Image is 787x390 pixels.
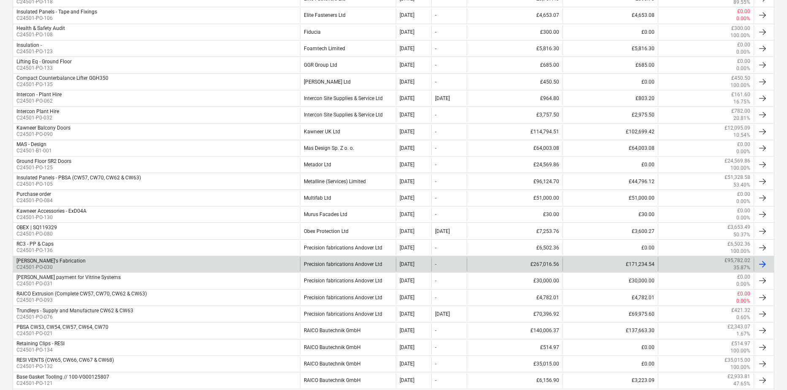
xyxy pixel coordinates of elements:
div: Precision fabrications Andover Ltd [300,307,396,321]
div: Multifab Ltd [300,191,396,205]
div: - [435,377,436,383]
div: Insulation - [16,42,42,48]
div: £267,016.56 [467,257,563,271]
div: £64,003.08 [563,141,658,155]
p: 0.60% [736,314,750,321]
div: Precision fabrications Andover Ltd [300,257,396,271]
div: [PERSON_NAME] payment for Vitrine Systems [16,274,121,280]
div: £685.00 [563,58,658,72]
div: - [435,344,436,350]
p: 100.00% [730,364,750,371]
div: - [435,278,436,284]
p: C24501-PO-130 [16,214,87,221]
div: MAS - Design [16,141,46,147]
div: £137,663.30 [563,323,658,338]
div: £3,757.50 [467,108,563,122]
div: Metador Ltd [300,157,396,172]
div: - [435,245,436,251]
div: £30,000.00 [467,274,563,288]
p: 100.00% [730,347,750,355]
p: C24501-PO-105 [16,181,141,188]
div: £140,006.37 [467,323,563,338]
div: - [435,79,436,85]
p: C24501-B1-001 [16,147,52,154]
div: [DATE] [400,145,414,151]
div: - [435,29,436,35]
div: £0.00 [563,157,658,172]
div: Foamtech Limited [300,41,396,56]
p: £0.00 [737,207,750,214]
div: RAICO Bautechnik GmbH [300,323,396,338]
div: £0.00 [563,25,658,39]
p: C24501-PO-136 [16,247,54,254]
p: 100.00% [730,248,750,255]
div: [DATE] [400,62,414,68]
p: C24501-PO-030 [16,264,86,271]
p: 16.75% [733,98,750,106]
p: £2,343.07 [728,323,750,330]
div: - [435,261,436,267]
div: [PERSON_NAME] Ltd [300,75,396,89]
p: £0.00 [737,290,750,298]
div: OBEX | SQ119329 [16,225,57,230]
div: - [435,62,436,68]
div: - [435,179,436,184]
div: [DATE] [400,377,414,383]
p: £0.00 [737,58,750,65]
p: C24501-PO-090 [16,131,70,138]
div: £51,000.00 [563,191,658,205]
div: [DATE] [400,344,414,350]
div: - [435,162,436,168]
div: [DATE] [435,228,450,234]
div: Intercon Site Supplies & Service Ltd [300,91,396,106]
div: [DATE] [400,295,414,301]
p: 100.00% [730,32,750,39]
p: 35.87% [733,264,750,271]
div: £6,156.90 [467,373,563,387]
div: - [435,328,436,333]
p: C24501-PO-132 [16,363,114,370]
p: £514.97 [731,340,750,347]
p: £3,653.49 [728,224,750,231]
div: £70,396.92 [467,307,563,321]
div: [DATE] [400,361,414,367]
div: £450.50 [467,75,563,89]
div: Ground Floor SR2 Doors [16,158,71,164]
p: C24501-PO-076 [16,314,133,321]
div: Intercon Site Supplies & Service Ltd [300,108,396,122]
div: £96,124.70 [467,174,563,188]
p: 0.00% [736,281,750,288]
p: 47.65% [733,380,750,387]
div: [DATE] [400,245,414,251]
p: £0.00 [737,274,750,281]
div: £3,600.27 [563,224,658,238]
div: £0.00 [563,340,658,355]
p: £0.00 [737,141,750,148]
div: - [435,195,436,201]
div: Purchase order [16,191,51,197]
p: £0.00 [737,191,750,198]
div: [DATE] [400,129,414,135]
div: Insulated Panels - Tape and Fixings [16,9,97,15]
p: £24,569.86 [725,157,750,165]
div: £69,975.60 [563,307,658,321]
p: C24501-PO-121 [16,380,109,387]
p: 0.00% [736,49,750,56]
div: Retaining Clips - RESI [16,341,65,347]
p: C24501-PO-106 [16,15,97,22]
div: Metalline (Services) Limited [300,174,396,188]
div: Kawneer UK Ltd [300,125,396,139]
p: £51,328.58 [725,174,750,181]
div: - [435,112,436,118]
div: £64,003.08 [467,141,563,155]
div: Precision fabrications Andover Ltd [300,274,396,288]
div: Obex Protection Ltd [300,224,396,238]
div: [PERSON_NAME]'s Fabrication [16,258,86,264]
div: [DATE] [400,179,414,184]
p: C24501-PO-021 [16,330,108,337]
div: - [435,12,436,18]
p: C24501-PO-134 [16,347,65,354]
div: £964.80 [467,91,563,106]
div: [DATE] [400,211,414,217]
div: £300.00 [467,25,563,39]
